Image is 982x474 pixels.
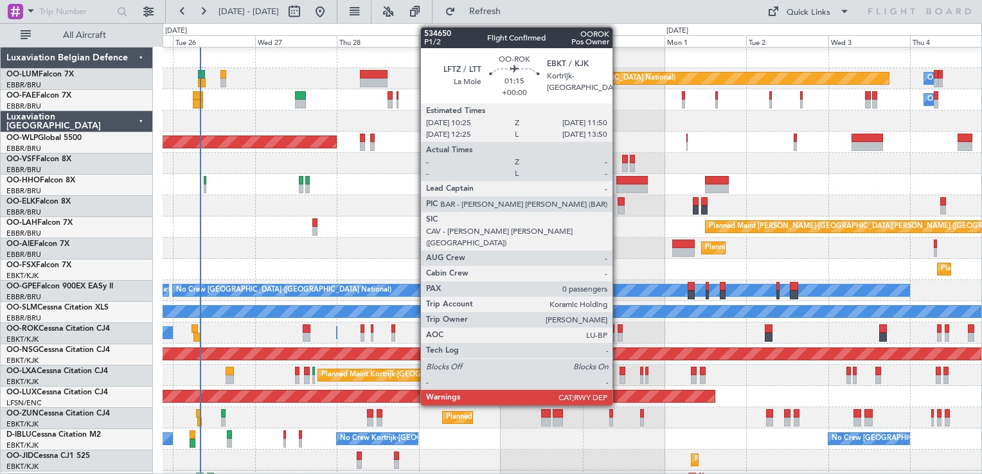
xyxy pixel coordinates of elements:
[6,356,39,365] a: EBKT/KJK
[6,419,39,429] a: EBKT/KJK
[6,229,41,238] a: EBBR/BRU
[6,71,39,78] span: OO-LUM
[6,177,75,184] a: OO-HHOFalcon 8X
[6,80,41,90] a: EBBR/BRU
[695,450,844,470] div: Planned Maint Kortrijk-[GEOGRAPHIC_DATA]
[6,186,41,196] a: EBBR/BRU
[6,462,39,471] a: EBKT/KJK
[6,325,110,333] a: OO-ROKCessna Citation CJ4
[176,281,391,300] div: No Crew [GEOGRAPHIC_DATA] ([GEOGRAPHIC_DATA] National)
[6,283,37,290] span: OO-GPE
[6,283,113,290] a: OO-GPEFalcon 900EX EASy II
[6,92,36,100] span: OO-FAE
[6,134,82,142] a: OO-WLPGlobal 5500
[6,431,31,439] span: D-IBLU
[419,35,501,47] div: Fri 29
[6,292,41,302] a: EBBR/BRU
[6,219,37,227] span: OO-LAH
[6,367,37,375] span: OO-LXA
[6,165,41,175] a: EBBR/BRU
[6,346,110,354] a: OO-NSGCessna Citation CJ4
[6,207,41,217] a: EBBR/BRU
[6,261,36,269] span: OO-FSX
[458,7,512,16] span: Refresh
[583,35,665,47] div: Sun 31
[6,441,39,450] a: EBKT/KJK
[173,35,254,47] div: Tue 26
[6,389,37,396] span: OO-LUX
[6,389,108,396] a: OO-LUXCessna Citation CJ4
[6,313,41,323] a: EBBR/BRU
[787,6,830,19] div: Quick Links
[6,240,69,248] a: OO-AIEFalcon 7X
[340,429,472,448] div: No Crew Kortrijk-[GEOGRAPHIC_DATA]
[6,134,38,142] span: OO-WLP
[6,410,110,417] a: OO-ZUNCessna Citation CJ4
[6,452,33,460] span: OO-JID
[6,367,108,375] a: OO-LXACessna Citation CJ4
[6,250,41,259] a: EBBR/BRU
[14,25,139,46] button: All Aircraft
[460,323,609,342] div: Planned Maint Kortrijk-[GEOGRAPHIC_DATA]
[337,35,418,47] div: Thu 28
[6,198,35,206] span: OO-ELK
[39,2,113,21] input: Trip Number
[6,198,71,206] a: OO-ELKFalcon 8X
[6,261,71,269] a: OO-FSXFalcon 7X
[6,155,36,163] span: OO-VSF
[6,71,74,78] a: OO-LUMFalcon 7X
[165,26,187,37] div: [DATE]
[33,31,136,40] span: All Aircraft
[443,69,675,88] div: Planned Maint [GEOGRAPHIC_DATA] ([GEOGRAPHIC_DATA] National)
[501,35,582,47] div: Sat 30
[746,35,828,47] div: Tue 2
[6,325,39,333] span: OO-ROK
[705,238,907,258] div: Planned Maint [GEOGRAPHIC_DATA] ([GEOGRAPHIC_DATA])
[6,346,39,354] span: OO-NSG
[6,219,73,227] a: OO-LAHFalcon 7X
[219,6,279,17] span: [DATE] - [DATE]
[6,335,39,344] a: EBKT/KJK
[6,304,109,312] a: OO-SLMCessna Citation XLS
[665,35,746,47] div: Mon 1
[255,35,337,47] div: Wed 27
[6,377,39,387] a: EBKT/KJK
[446,408,596,427] div: Planned Maint Kortrijk-[GEOGRAPHIC_DATA]
[761,1,856,22] button: Quick Links
[666,26,688,37] div: [DATE]
[321,365,471,385] div: Planned Maint Kortrijk-[GEOGRAPHIC_DATA]
[6,398,42,408] a: LFSN/ENC
[828,35,910,47] div: Wed 3
[6,271,39,281] a: EBKT/KJK
[6,240,34,248] span: OO-AIE
[6,101,41,111] a: EBBR/BRU
[6,452,90,460] a: OO-JIDCessna CJ1 525
[6,304,37,312] span: OO-SLM
[6,410,39,417] span: OO-ZUN
[6,431,101,439] a: D-IBLUCessna Citation M2
[439,1,516,22] button: Refresh
[6,144,41,154] a: EBBR/BRU
[6,177,40,184] span: OO-HHO
[6,92,71,100] a: OO-FAEFalcon 7X
[6,155,71,163] a: OO-VSFFalcon 8X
